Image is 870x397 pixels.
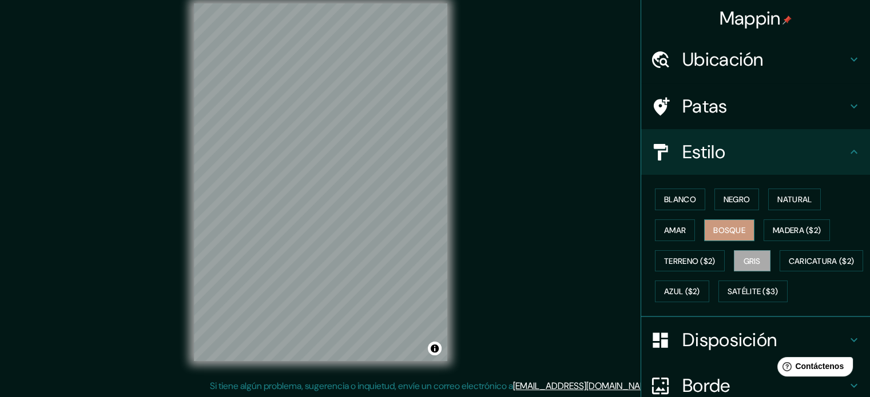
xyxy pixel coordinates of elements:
img: pin-icon.png [782,15,792,25]
font: Gris [744,256,761,266]
font: Madera ($2) [773,225,821,235]
font: Patas [682,94,728,118]
font: Azul ($2) [664,287,700,297]
button: Negro [714,189,760,210]
button: Blanco [655,189,705,210]
font: Caricatura ($2) [789,256,855,266]
button: Azul ($2) [655,280,709,302]
button: Activar o desactivar atribución [428,342,442,355]
canvas: Mapa [194,3,447,361]
a: [EMAIL_ADDRESS][DOMAIN_NAME] [513,380,654,392]
font: Negro [724,194,750,204]
button: Caricatura ($2) [780,250,864,272]
button: Gris [734,250,770,272]
button: Amar [655,219,695,241]
div: Ubicación [641,37,870,82]
font: Estilo [682,140,725,164]
button: Bosque [704,219,754,241]
button: Madera ($2) [764,219,830,241]
button: Natural [768,189,821,210]
font: Blanco [664,194,696,204]
font: Mappin [720,6,781,30]
div: Disposición [641,317,870,363]
font: Bosque [713,225,745,235]
button: Terreno ($2) [655,250,725,272]
font: Disposición [682,328,777,352]
div: Patas [641,83,870,129]
button: Satélite ($3) [718,280,788,302]
div: Estilo [641,129,870,175]
iframe: Lanzador de widgets de ayuda [768,352,857,384]
font: Amar [664,225,686,235]
font: Terreno ($2) [664,256,716,266]
font: Ubicación [682,47,764,71]
font: Satélite ($3) [728,287,778,297]
font: Natural [777,194,812,204]
font: Si tiene algún problema, sugerencia o inquietud, envíe un correo electrónico a [210,380,513,392]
